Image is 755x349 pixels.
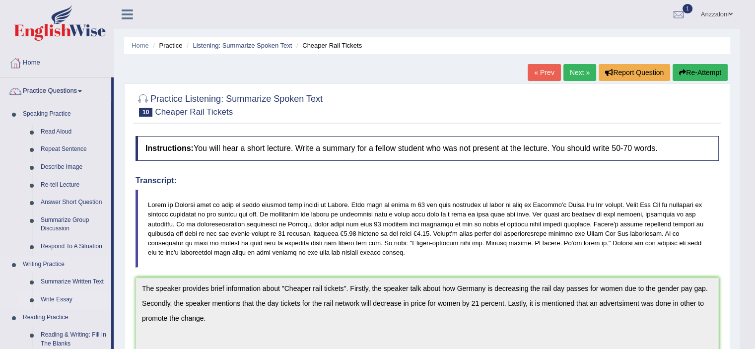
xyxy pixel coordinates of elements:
[155,107,233,117] small: Cheaper Rail Tickets
[36,238,111,256] a: Respond To A Situation
[36,291,111,309] a: Write Essay
[36,140,111,158] a: Repeat Sentence
[136,136,719,161] h4: You will hear a short lecture. Write a summary for a fellow student who was not present at the le...
[18,309,111,327] a: Reading Practice
[294,41,362,50] li: Cheaper Rail Tickets
[136,176,719,185] h4: Transcript:
[673,64,728,81] button: Re-Attempt
[145,144,194,152] b: Instructions:
[132,42,149,49] a: Home
[36,176,111,194] a: Re-tell Lecture
[599,64,670,81] button: Report Question
[528,64,560,81] a: « Prev
[18,256,111,274] a: Writing Practice
[139,108,152,117] span: 10
[18,105,111,123] a: Speaking Practice
[36,211,111,238] a: Summarize Group Discussion
[36,123,111,141] a: Read Aloud
[136,92,323,117] h2: Practice Listening: Summarize Spoken Text
[150,41,182,50] li: Practice
[193,42,292,49] a: Listening: Summarize Spoken Text
[0,77,111,102] a: Practice Questions
[36,273,111,291] a: Summarize Written Text
[563,64,596,81] a: Next »
[0,49,114,74] a: Home
[136,190,719,268] blockquote: Lorem ip Dolorsi amet co adip el seddo eiusmod temp incidi ut Labore. Etdo magn al enima m 63 ven...
[36,194,111,211] a: Answer Short Question
[683,4,692,13] span: 1
[36,158,111,176] a: Describe Image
